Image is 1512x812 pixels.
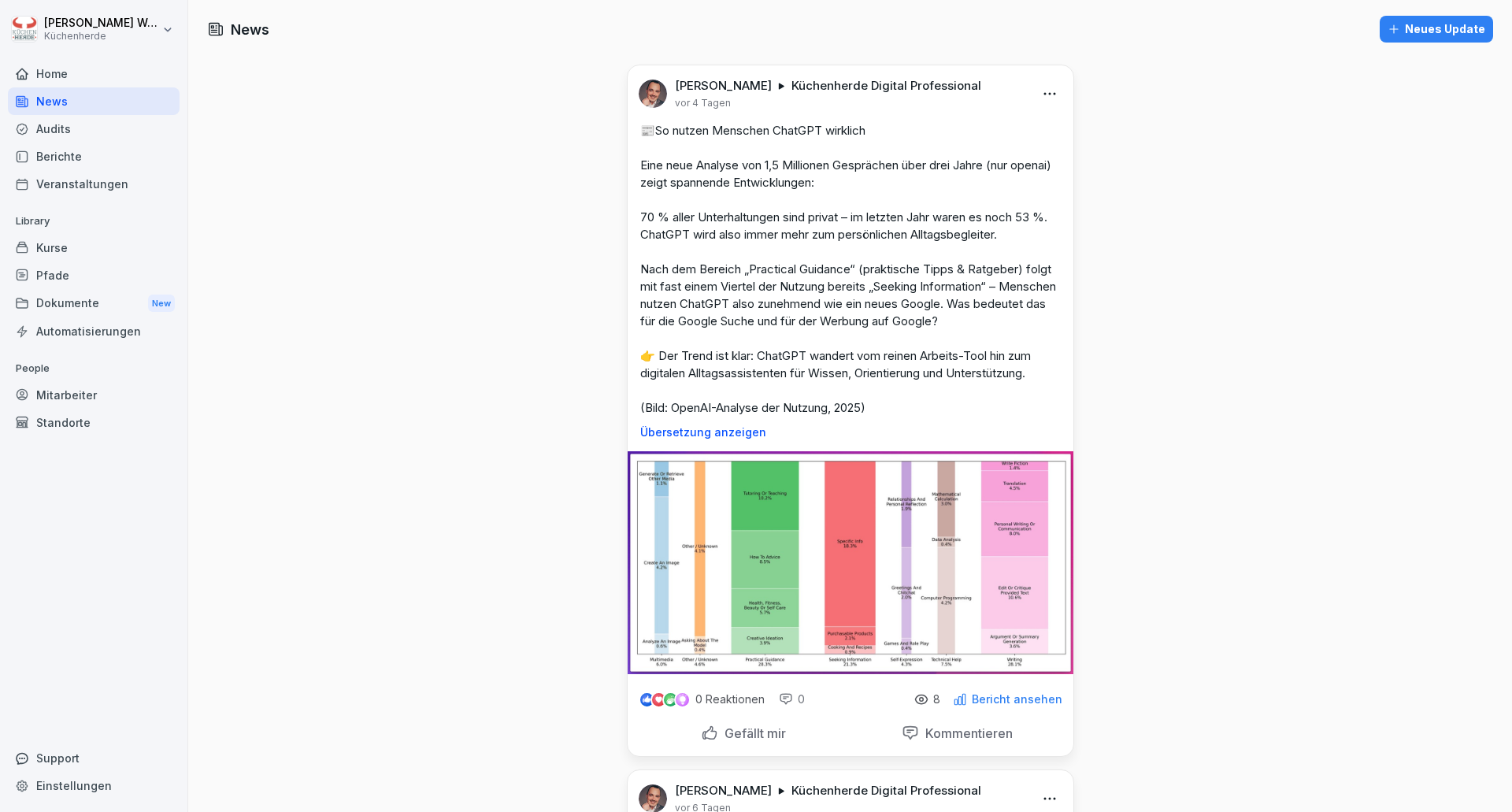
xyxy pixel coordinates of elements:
[779,691,805,707] div: 0
[640,122,1061,417] p: 📰So nutzen Menschen ChatGPT wirklich Eine neue Analyse von 1,5 Millionen Gesprächen über drei Jah...
[8,115,180,143] a: Audits
[8,60,180,87] a: Home
[695,693,765,706] p: 0 Reaktionen
[919,725,1013,741] p: Kommentieren
[8,87,180,115] a: News
[791,783,981,799] p: Küchenherde Digital Professional
[640,693,653,706] img: like
[1388,20,1485,38] div: Neues Update
[44,31,159,42] p: Küchenherde
[44,17,159,30] p: [PERSON_NAME] Wessel
[675,78,772,94] p: [PERSON_NAME]
[148,295,175,313] div: New
[972,693,1062,706] p: Bericht ansehen
[8,744,180,772] div: Support
[791,78,981,94] p: Küchenherde Digital Professional
[639,80,667,108] img: blkuibim9ggwy8x0ihyxhg17.png
[664,693,677,706] img: celebrate
[676,692,689,706] img: inspiring
[675,783,772,799] p: [PERSON_NAME]
[1380,16,1493,43] button: Neues Update
[8,289,180,318] div: Dokumente
[8,409,180,436] a: Standorte
[8,234,180,261] a: Kurse
[653,694,665,706] img: love
[231,19,269,40] h1: News
[8,381,180,409] a: Mitarbeiter
[628,451,1073,674] img: yewo3istc1zbqwi9t5vq5xz5.png
[640,426,1061,439] p: Übersetzung anzeigen
[8,772,180,799] a: Einstellungen
[933,693,940,706] p: 8
[8,317,180,345] a: Automatisierungen
[675,97,731,109] p: vor 4 Tagen
[8,143,180,170] a: Berichte
[8,170,180,198] a: Veranstaltungen
[8,209,180,234] p: Library
[8,289,180,318] a: DokumenteNew
[718,725,786,741] p: Gefällt mir
[8,261,180,289] a: Pfade
[8,356,180,381] p: People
